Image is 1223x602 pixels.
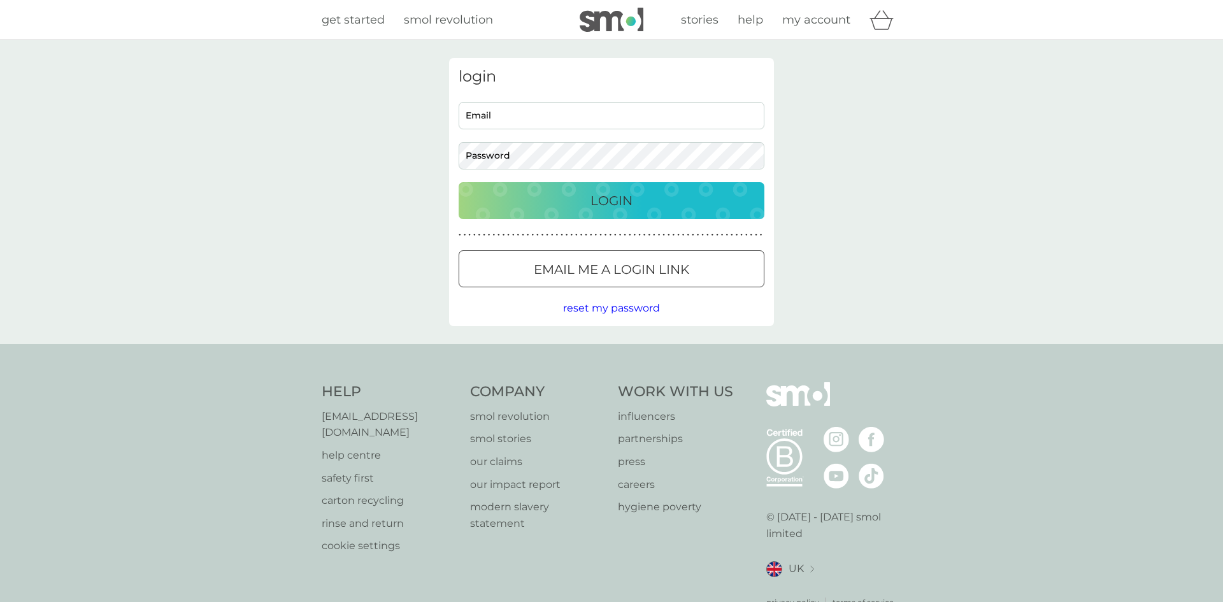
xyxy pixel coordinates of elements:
[745,232,748,238] p: ●
[595,232,597,238] p: ●
[459,68,764,86] h3: login
[322,470,457,487] a: safety first
[322,408,457,441] a: [EMAIL_ADDRESS][DOMAIN_NAME]
[497,232,500,238] p: ●
[706,232,709,238] p: ●
[580,8,643,32] img: smol
[483,232,485,238] p: ●
[634,232,636,238] p: ●
[470,499,606,531] a: modern slavery statement
[459,232,461,238] p: ●
[541,232,544,238] p: ●
[604,232,607,238] p: ●
[738,11,763,29] a: help
[648,232,650,238] p: ●
[563,302,660,314] span: reset my password
[470,408,606,425] a: smol revolution
[322,11,385,29] a: get started
[721,232,724,238] p: ●
[618,499,733,515] a: hygiene poverty
[638,232,641,238] p: ●
[459,182,764,219] button: Login
[731,232,733,238] p: ●
[869,7,901,32] div: basket
[580,232,583,238] p: ●
[766,382,830,426] img: smol
[566,232,568,238] p: ●
[740,232,743,238] p: ●
[653,232,655,238] p: ●
[404,13,493,27] span: smol revolution
[618,477,733,493] a: careers
[782,11,850,29] a: my account
[470,431,606,447] a: smol stories
[322,538,457,554] a: cookie settings
[468,232,471,238] p: ●
[507,232,510,238] p: ●
[662,232,665,238] p: ●
[681,13,719,27] span: stories
[527,232,529,238] p: ●
[470,477,606,493] a: our impact report
[712,232,714,238] p: ●
[534,259,689,280] p: Email me a login link
[859,427,884,452] img: visit the smol Facebook page
[716,232,719,238] p: ●
[470,454,606,470] a: our claims
[459,250,764,287] button: Email me a login link
[517,232,520,238] p: ●
[561,232,563,238] p: ●
[404,11,493,29] a: smol revolution
[522,232,524,238] p: ●
[322,447,457,464] a: help centre
[464,232,466,238] p: ●
[750,232,753,238] p: ●
[556,232,559,238] p: ●
[782,13,850,27] span: my account
[618,454,733,470] a: press
[736,232,738,238] p: ●
[609,232,611,238] p: ●
[599,232,602,238] p: ●
[692,232,694,238] p: ●
[760,232,762,238] p: ●
[682,232,685,238] p: ●
[824,427,849,452] img: visit the smol Instagram page
[810,566,814,573] img: select a new location
[473,232,476,238] p: ●
[677,232,680,238] p: ●
[322,515,457,532] a: rinse and return
[668,232,670,238] p: ●
[322,382,457,402] h4: Help
[726,232,728,238] p: ●
[551,232,554,238] p: ●
[512,232,515,238] p: ●
[624,232,626,238] p: ●
[619,232,622,238] p: ●
[478,232,481,238] p: ●
[697,232,699,238] p: ●
[614,232,617,238] p: ●
[766,561,782,577] img: UK flag
[629,232,631,238] p: ●
[755,232,757,238] p: ●
[789,561,804,577] span: UK
[618,431,733,447] a: partnerships
[618,408,733,425] a: influencers
[590,190,633,211] p: Login
[470,382,606,402] h4: Company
